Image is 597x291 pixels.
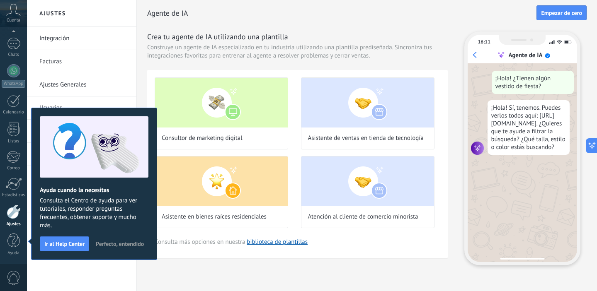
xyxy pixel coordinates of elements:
div: Estadísticas [2,192,26,198]
span: Atención al cliente de comercio minorista [308,213,418,221]
div: 16:11 [478,39,490,45]
li: Ajustes Generales [27,73,136,96]
div: Calendario [2,110,26,115]
span: Consulta el Centro de ayuda para ver tutoriales, responder preguntas frecuentes, obtener soporte ... [40,197,148,230]
span: Asistente de ventas en tienda de tecnología [308,134,424,142]
span: Cuenta [7,18,20,23]
button: Empezar de cero [536,5,587,20]
li: Facturas [27,50,136,73]
h2: Agente de IA [147,5,536,22]
img: Consultor de marketing digital [155,78,288,127]
a: Usuarios [39,96,128,120]
button: Ir al Help Center [40,236,89,251]
div: WhatsApp [2,80,25,88]
div: Agente de IA [508,51,542,59]
span: Perfecto, entendido [96,241,144,247]
h2: Ayuda cuando la necesitas [40,186,148,194]
a: Facturas [39,50,128,73]
span: Asistente en bienes raíces residenciales [162,213,267,221]
span: Empezar de cero [541,10,582,16]
button: Perfecto, entendido [92,238,148,250]
div: ¡Hola! Sí, tenemos. Puedes verlos todos aquí: [URL][DOMAIN_NAME]. ¿Quieres que te ayude a filtrar... [488,100,570,155]
li: Usuarios [27,96,136,120]
div: Ayuda [2,250,26,256]
div: Ajustes [2,221,26,227]
span: Construye un agente de IA especializado en tu industria utilizando una plantilla prediseñada. Sin... [147,43,448,60]
img: Atención al cliente de comercio minorista [301,156,434,206]
a: Integración [39,27,128,50]
img: Asistente de ventas en tienda de tecnología [301,78,434,127]
h3: Crea tu agente de IA utilizando una plantilla [147,31,448,42]
div: Correo [2,166,26,171]
img: agent icon [471,142,484,155]
div: Listas [2,139,26,144]
a: Ajustes Generales [39,73,128,96]
span: Consultor de marketing digital [162,134,243,142]
img: Asistente en bienes raíces residenciales [155,156,288,206]
span: Consulta más opciones en nuestra [155,238,308,246]
span: Ir al Help Center [44,241,85,247]
div: ¡Hola! ¿Tienen algún vestido de fiesta? [492,71,574,94]
li: Integración [27,27,136,50]
div: Chats [2,52,26,58]
a: biblioteca de plantillas [247,238,308,246]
